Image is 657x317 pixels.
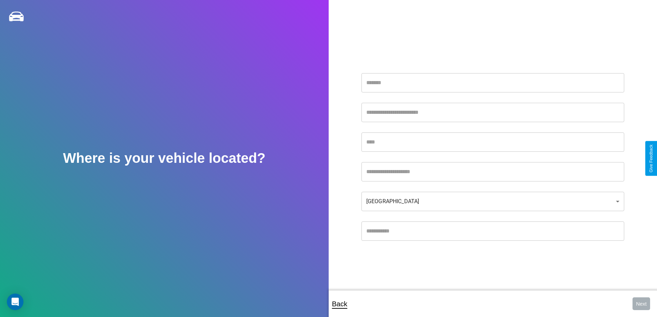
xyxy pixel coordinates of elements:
[332,298,347,310] p: Back
[63,150,266,166] h2: Where is your vehicle located?
[7,294,23,310] div: Open Intercom Messenger
[361,192,624,211] div: [GEOGRAPHIC_DATA]
[649,145,654,172] div: Give Feedback
[633,297,650,310] button: Next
